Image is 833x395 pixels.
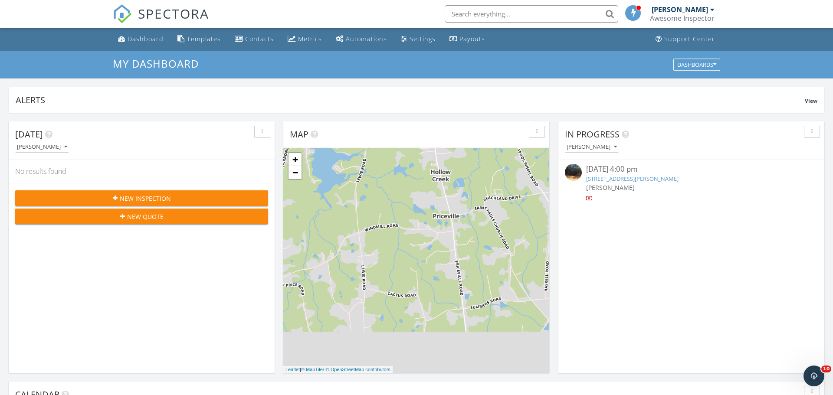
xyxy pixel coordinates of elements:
[289,166,302,179] a: Zoom out
[15,209,268,224] button: New Quote
[283,366,393,373] div: |
[298,35,322,43] div: Metrics
[397,31,439,47] a: Settings
[677,62,716,68] div: Dashboards
[565,141,619,153] button: [PERSON_NAME]
[586,175,679,183] a: [STREET_ADDRESS][PERSON_NAME]
[245,35,274,43] div: Contacts
[803,366,824,386] iframe: Intercom live chat
[586,183,635,192] span: [PERSON_NAME]
[9,160,275,183] div: No results found
[15,190,268,206] button: New Inspection
[187,35,221,43] div: Templates
[652,5,708,14] div: [PERSON_NAME]
[115,31,167,47] a: Dashboard
[301,367,325,372] a: © MapTiler
[805,97,817,104] span: View
[231,31,277,47] a: Contacts
[664,35,715,43] div: Support Center
[290,128,308,140] span: Map
[15,141,69,153] button: [PERSON_NAME]
[650,14,715,23] div: Awesome Inspector
[565,164,818,202] a: [DATE] 4:00 pm [STREET_ADDRESS][PERSON_NAME] [PERSON_NAME]
[174,31,224,47] a: Templates
[285,367,300,372] a: Leaflet
[138,4,209,23] span: SPECTORA
[113,56,199,71] span: My Dashboard
[445,5,618,23] input: Search everything...
[326,367,390,372] a: © OpenStreetMap contributors
[410,35,436,43] div: Settings
[586,164,797,175] div: [DATE] 4:00 pm
[567,144,617,150] div: [PERSON_NAME]
[284,31,325,47] a: Metrics
[821,366,831,372] span: 10
[289,153,302,166] a: Zoom in
[17,144,67,150] div: [PERSON_NAME]
[332,31,390,47] a: Automations (Basic)
[113,12,209,30] a: SPECTORA
[565,128,620,140] span: In Progress
[459,35,485,43] div: Payouts
[446,31,489,47] a: Payouts
[16,94,805,106] div: Alerts
[346,35,387,43] div: Automations
[127,212,164,221] span: New Quote
[128,35,164,43] div: Dashboard
[565,164,582,181] img: streetview
[673,59,720,71] button: Dashboards
[113,4,132,23] img: The Best Home Inspection Software - Spectora
[120,194,171,203] span: New Inspection
[652,31,718,47] a: Support Center
[15,128,43,140] span: [DATE]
